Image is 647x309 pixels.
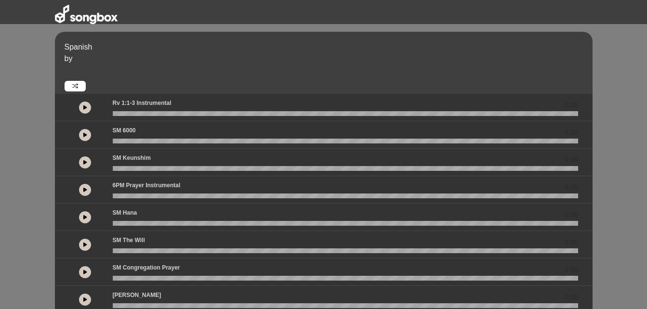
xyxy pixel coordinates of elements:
span: 0.00 [565,265,578,275]
p: 6PM Prayer Instrumental [113,181,181,190]
p: Spanish [65,41,590,53]
p: [PERSON_NAME] [113,291,161,299]
p: SM The Will [113,236,145,245]
img: songbox-logo-white.png [55,5,118,24]
span: 0.00 [565,292,578,302]
span: 0.00 [565,128,578,138]
p: Rv 1:1-3 Instrumental [113,99,172,107]
span: by [65,54,73,63]
p: SM Hana [113,208,137,217]
span: 0.00 [565,100,578,110]
p: SM 6000 [113,126,136,135]
span: 0.00 [565,237,578,247]
span: 0.00 [565,155,578,165]
p: SM Congregation Prayer [113,263,180,272]
span: 0.00 [565,182,578,193]
span: 0.00 [565,210,578,220]
p: SM Keunshim [113,154,151,162]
